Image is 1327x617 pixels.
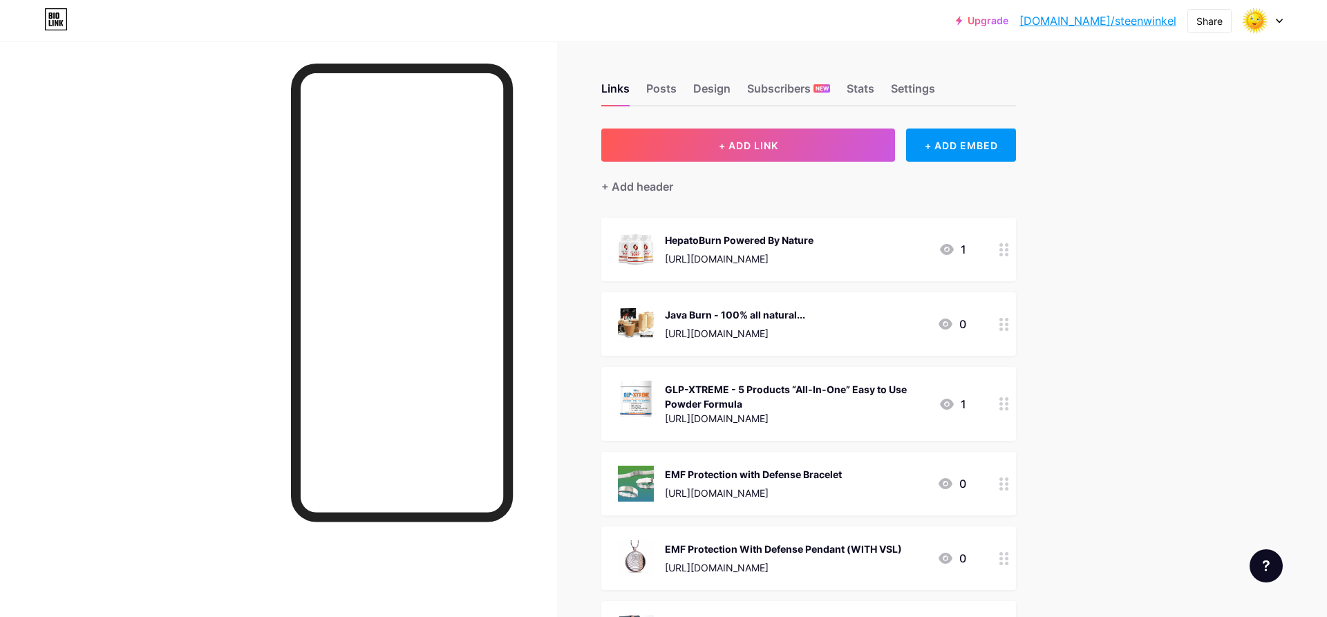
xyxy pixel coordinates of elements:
div: [URL][DOMAIN_NAME] [665,411,928,426]
div: 0 [937,316,966,332]
div: Settings [891,80,935,105]
div: EMF Protection with Defense Bracelet [665,467,842,482]
img: Java Burn - 100% all natural... [618,306,654,342]
div: [URL][DOMAIN_NAME] [665,326,805,341]
div: Share [1196,14,1223,28]
img: EMF Protection with Defense Bracelet [618,466,654,502]
div: HepatoBurn Powered By Nature [665,233,813,247]
span: + ADD LINK [719,140,778,151]
a: [DOMAIN_NAME]/steenwinkel [1019,12,1176,29]
div: [URL][DOMAIN_NAME] [665,560,902,575]
img: GLP-XTREME - 5 Products “All-In-One” Easy to Use Powder Formula [618,381,654,417]
div: 0 [937,550,966,567]
div: EMF Protection With Defense Pendant (WITH VSL) [665,542,902,556]
div: 1 [939,241,966,258]
a: Upgrade [956,15,1008,26]
img: EMF Protection With Defense Pendant (WITH VSL) [618,540,654,576]
span: NEW [816,84,829,93]
div: Java Burn - 100% all natural... [665,307,805,322]
div: Design [693,80,731,105]
div: 0 [937,475,966,492]
img: steenwinkel [1242,8,1268,34]
div: + Add header [601,178,673,195]
div: Subscribers [747,80,830,105]
div: + ADD EMBED [906,129,1016,162]
div: Stats [847,80,874,105]
div: [URL][DOMAIN_NAME] [665,486,842,500]
div: GLP-XTREME - 5 Products “All-In-One” Easy to Use Powder Formula [665,382,928,411]
button: + ADD LINK [601,129,895,162]
div: [URL][DOMAIN_NAME] [665,251,813,266]
div: Posts [646,80,677,105]
div: 1 [939,396,966,412]
div: Links [601,80,630,105]
img: HepatoBurn Powered By Nature [618,231,654,267]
